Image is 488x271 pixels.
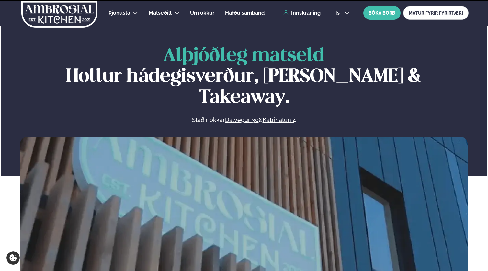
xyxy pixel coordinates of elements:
[149,10,172,16] span: Matseðill
[283,10,321,16] a: Innskráning
[6,251,20,265] a: Cookie settings
[225,9,265,17] a: Hafðu samband
[108,10,130,16] span: Þjónusta
[20,46,468,108] h1: Hollur hádegisverður, [PERSON_NAME] & Takeaway.
[149,9,172,17] a: Matseðill
[363,6,401,20] button: BÓKA BORÐ
[263,116,296,124] a: Katrinatun 4
[403,6,469,20] a: MATUR FYRIR FYRIRTÆKI
[190,9,214,17] a: Um okkur
[21,1,98,28] img: logo
[335,10,342,16] span: is
[190,10,214,16] span: Um okkur
[225,10,265,16] span: Hafðu samband
[225,116,259,124] a: Dalvegur 30
[121,116,366,124] p: Staðir okkar &
[163,47,324,65] span: Alþjóðleg matseld
[108,9,130,17] a: Þjónusta
[330,10,355,16] button: is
